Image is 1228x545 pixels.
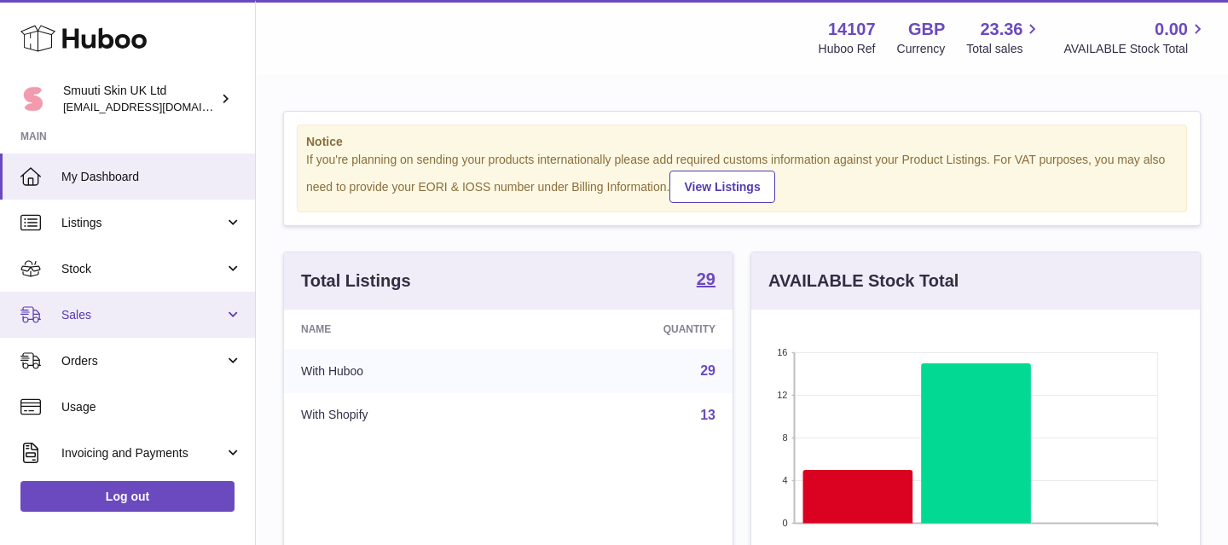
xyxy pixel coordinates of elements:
strong: 29 [697,270,715,287]
a: Log out [20,481,235,512]
text: 4 [782,475,787,485]
strong: GBP [908,18,945,41]
div: Smuuti Skin UK Ltd [63,83,217,115]
a: 29 [700,363,715,378]
span: Orders [61,353,224,369]
a: 23.36 Total sales [966,18,1042,57]
span: [EMAIL_ADDRESS][DOMAIN_NAME] [63,100,251,113]
span: Sales [61,307,224,323]
th: Name [284,310,526,349]
a: 29 [697,270,715,291]
div: If you're planning on sending your products internationally please add required customs informati... [306,152,1178,203]
span: Listings [61,215,224,231]
div: Currency [897,41,946,57]
img: tomi@beautyko.fi [20,86,46,112]
h3: Total Listings [301,270,411,293]
span: Usage [61,399,242,415]
a: 0.00 AVAILABLE Stock Total [1063,18,1208,57]
span: 0.00 [1155,18,1188,41]
span: AVAILABLE Stock Total [1063,41,1208,57]
td: With Shopify [284,393,526,438]
text: 8 [782,432,787,443]
span: My Dashboard [61,169,242,185]
text: 0 [782,518,787,528]
text: 12 [777,390,787,400]
strong: Notice [306,134,1178,150]
a: View Listings [669,171,774,203]
span: Total sales [966,41,1042,57]
strong: 14107 [828,18,876,41]
td: With Huboo [284,349,526,393]
span: 23.36 [980,18,1022,41]
span: Stock [61,261,224,277]
span: Invoicing and Payments [61,445,224,461]
h3: AVAILABLE Stock Total [768,270,959,293]
div: Huboo Ref [819,41,876,57]
a: 13 [700,408,715,422]
text: 16 [777,347,787,357]
th: Quantity [526,310,733,349]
